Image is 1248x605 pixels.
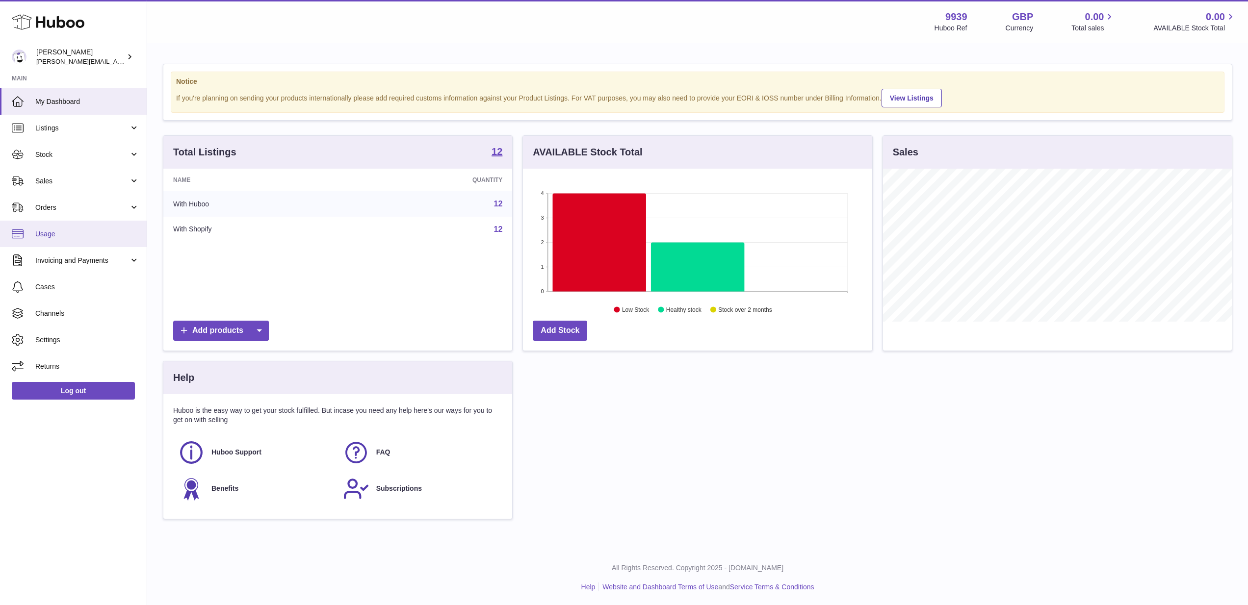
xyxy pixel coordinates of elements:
span: FAQ [376,448,390,457]
text: 4 [541,190,544,196]
a: Log out [12,382,135,400]
td: With Shopify [163,217,352,242]
p: All Rights Reserved. Copyright 2025 - [DOMAIN_NAME] [155,563,1240,573]
div: Huboo Ref [935,24,967,33]
div: [PERSON_NAME] [36,48,125,66]
a: 12 [494,200,503,208]
div: If you're planning on sending your products internationally please add required customs informati... [176,87,1219,107]
text: 1 [541,264,544,270]
span: 0.00 [1085,10,1104,24]
span: Sales [35,176,129,186]
span: [PERSON_NAME][EMAIL_ADDRESS][DOMAIN_NAME] [36,57,197,65]
strong: GBP [1012,10,1033,24]
span: Benefits [211,484,238,493]
h3: AVAILABLE Stock Total [533,146,642,159]
strong: 9939 [945,10,967,24]
text: Healthy stock [666,306,702,313]
span: Invoicing and Payments [35,256,129,265]
a: 12 [492,147,502,158]
span: Listings [35,124,129,133]
text: 0 [541,288,544,294]
text: 2 [541,239,544,245]
span: Stock [35,150,129,159]
a: Benefits [178,476,333,502]
span: Returns [35,362,139,371]
a: Service Terms & Conditions [730,583,814,591]
a: Website and Dashboard Terms of Use [602,583,718,591]
li: and [599,582,814,592]
span: AVAILABLE Stock Total [1153,24,1236,33]
h3: Sales [893,146,918,159]
text: Low Stock [622,306,650,313]
span: Subscriptions [376,484,422,493]
p: Huboo is the easy way to get your stock fulfilled. But incase you need any help here's our ways f... [173,406,502,425]
a: FAQ [343,439,498,466]
a: 12 [494,225,503,233]
span: 0.00 [1206,10,1225,24]
img: tommyhardy@hotmail.com [12,50,26,64]
a: Subscriptions [343,476,498,502]
span: Orders [35,203,129,212]
h3: Total Listings [173,146,236,159]
div: Currency [1006,24,1034,33]
text: Stock over 2 months [719,306,772,313]
a: Add products [173,321,269,341]
a: Add Stock [533,321,587,341]
a: View Listings [882,89,942,107]
a: Help [581,583,596,591]
th: Name [163,169,352,191]
a: 0.00 Total sales [1071,10,1115,33]
strong: Notice [176,77,1219,86]
span: My Dashboard [35,97,139,106]
h3: Help [173,371,194,384]
td: With Huboo [163,191,352,217]
a: Huboo Support [178,439,333,466]
span: Huboo Support [211,448,261,457]
span: Usage [35,229,139,239]
a: 0.00 AVAILABLE Stock Total [1153,10,1236,33]
span: Settings [35,335,139,345]
text: 3 [541,215,544,221]
th: Quantity [352,169,513,191]
strong: 12 [492,147,502,156]
span: Total sales [1071,24,1115,33]
span: Channels [35,309,139,318]
span: Cases [35,282,139,292]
